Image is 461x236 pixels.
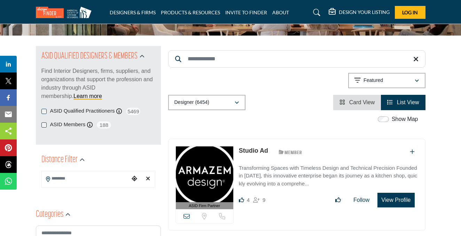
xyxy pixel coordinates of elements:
[36,7,95,18] img: Site Logo
[41,67,155,100] p: Find Interior Designers, firms, suppliers, and organizations that support the profession and indu...
[189,203,220,209] span: ASID Firm Partner
[239,160,418,188] a: Transforming Spaces with Timeless Design and Technical Precision Founded in [DATE], this innovati...
[329,8,390,17] div: DESIGN YOUR LISTING
[263,197,265,203] span: 9
[349,193,374,207] button: Follow
[253,196,265,204] div: Followers
[50,107,115,115] label: ASID Qualified Practitioners
[339,9,390,15] h5: DESIGN YOUR LISTING
[225,9,267,15] a: INVITE TO FINDER
[239,147,268,154] a: Studio Ad
[168,50,425,68] input: Search Keyword
[176,146,233,202] img: Studio Ad
[402,9,418,15] span: Log In
[129,172,139,186] div: Choose your current location
[397,99,419,105] span: List View
[331,193,345,207] button: Like listing
[41,109,47,114] input: ASID Qualified Practitioners checkbox
[143,172,153,186] div: Clear search location
[306,7,325,18] a: Search
[125,107,141,116] span: 5469
[333,95,381,110] li: Card View
[174,99,209,106] p: Designer (6454)
[387,99,419,105] a: View List
[381,95,425,110] li: List View
[395,6,425,19] button: Log In
[392,115,418,123] label: Show Map
[275,148,306,157] img: ASID Members Badge Icon
[110,9,156,15] a: DESIGNERS & FIRMS
[41,122,47,128] input: ASID Members checkbox
[168,95,245,110] button: Designer (6454)
[247,197,250,203] span: 4
[377,193,414,207] button: View Profile
[50,121,86,129] label: ASID Members
[41,154,78,166] h2: Distance Filter
[364,77,383,84] p: Featured
[348,73,425,88] button: Featured
[239,197,244,203] i: Likes
[176,146,233,210] a: ASID Firm Partner
[36,208,63,221] h2: Categories
[339,99,375,105] a: View Card
[42,172,130,185] input: Search Location
[96,121,112,129] span: 188
[41,50,138,63] h2: ASID QUALIFIED DESIGNERS & MEMBERS
[73,93,102,99] a: Learn more
[272,9,289,15] a: ABOUT
[239,146,268,155] p: Studio Ad
[349,99,375,105] span: Card View
[161,9,220,15] a: PRODUCTS & RESOURCES
[410,149,415,155] a: Add To List
[239,164,418,188] p: Transforming Spaces with Timeless Design and Technical Precision Founded in [DATE], this innovati...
